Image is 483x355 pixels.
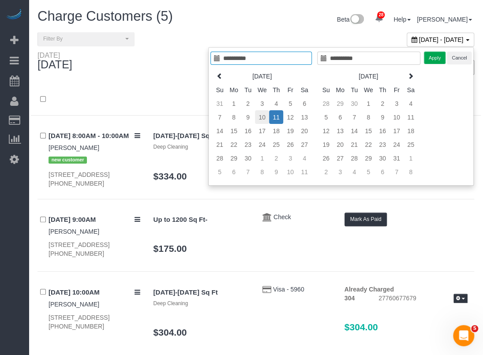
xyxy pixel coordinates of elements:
td: 1 [361,97,375,110]
iframe: Intercom live chat [453,325,474,346]
td: 7 [347,110,361,124]
td: 22 [361,138,375,151]
button: Filter By [37,32,135,46]
th: Mo [333,83,347,97]
td: 7 [213,110,227,124]
td: 27 [297,138,311,151]
td: 5 [319,110,333,124]
div: [DATE] [37,52,81,71]
div: Tags [49,152,140,166]
th: Fr [389,83,404,97]
td: 9 [269,165,283,179]
td: 11 [404,110,418,124]
td: 4 [269,97,283,110]
strong: Already Charged [344,286,394,293]
td: 2 [319,165,333,179]
td: 5 [361,165,375,179]
h4: Up to 1200 Sq Ft- [154,216,250,224]
td: 28 [319,97,333,110]
span: Filter By [43,35,123,43]
td: 2 [375,97,389,110]
span: 5 [471,325,478,332]
td: 29 [333,97,347,110]
td: 12 [283,110,297,124]
td: 10 [283,165,297,179]
img: Automaid Logo [5,9,23,21]
td: 11 [269,110,283,124]
td: 4 [297,151,311,165]
th: Mo [227,83,241,97]
td: 29 [361,151,375,165]
td: 6 [375,165,389,179]
td: 14 [347,124,361,138]
h4: [DATE] 10:00AM [49,289,140,296]
td: 21 [347,138,361,151]
td: 4 [404,97,418,110]
a: $304.00 [154,327,187,337]
button: Apply [424,52,446,64]
td: 8 [404,165,418,179]
td: 15 [227,124,241,138]
td: 1 [227,97,241,110]
td: 18 [404,124,418,138]
h4: [DATE]-[DATE] Sq Ft [154,132,250,140]
a: [PERSON_NAME] [417,16,472,23]
button: Mark As Paid [344,213,387,226]
td: 16 [375,124,389,138]
div: Deep Cleaning [154,143,250,151]
td: 30 [241,151,255,165]
td: 25 [404,138,418,151]
td: 23 [375,138,389,151]
span: Check [273,213,291,220]
th: Tu [347,83,361,97]
a: [PERSON_NAME] [49,301,99,308]
td: 29 [227,151,241,165]
span: [DATE] - [DATE] [419,36,464,43]
td: 13 [333,124,347,138]
td: 3 [333,165,347,179]
td: 20 [297,124,311,138]
th: Th [269,83,283,97]
td: 4 [347,165,361,179]
div: [STREET_ADDRESS] [PHONE_NUMBER] [49,170,140,188]
span: $304.00 [344,322,378,332]
td: 13 [297,110,311,124]
td: 8 [255,165,269,179]
td: 24 [255,138,269,151]
td: 6 [227,165,241,179]
div: [STREET_ADDRESS] [PHONE_NUMBER] [49,313,140,331]
td: 28 [347,151,361,165]
td: 2 [269,151,283,165]
td: 5 [213,165,227,179]
td: 6 [297,97,311,110]
td: 31 [213,97,227,110]
th: [DATE] [333,69,404,83]
td: 8 [361,110,375,124]
td: 30 [375,151,389,165]
span: 28 [377,11,385,19]
td: 26 [319,151,333,165]
th: Sa [404,83,418,97]
th: Fr [283,83,297,97]
td: 12 [319,124,333,138]
td: 10 [255,110,269,124]
td: 22 [227,138,241,151]
td: 20 [333,138,347,151]
a: Help [393,16,411,23]
td: 17 [389,124,404,138]
td: 19 [319,138,333,151]
td: 3 [389,97,404,110]
a: Beta [337,16,364,23]
h4: [DATE] 8:00AM - 10:00AM [49,132,140,140]
td: 2 [241,97,255,110]
a: [PERSON_NAME] [49,228,99,235]
div: [STREET_ADDRESS] [PHONE_NUMBER] [49,240,140,258]
strong: 304 [344,295,355,302]
div: [DATE] [37,52,72,59]
td: 3 [255,97,269,110]
th: We [255,83,269,97]
td: 25 [269,138,283,151]
td: 18 [269,124,283,138]
a: Visa - 5960 [273,286,304,293]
